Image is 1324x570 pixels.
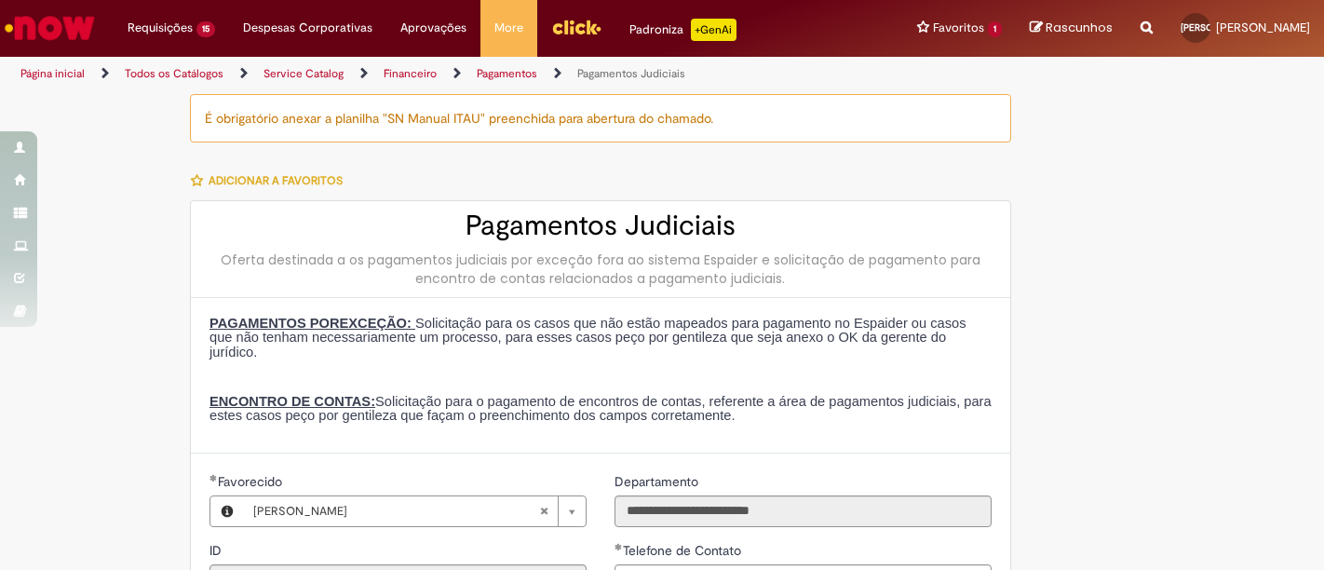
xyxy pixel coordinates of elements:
[209,251,992,288] div: Oferta destinada a os pagamentos judiciais por exceção fora ao sistema Espaider e solicitação de ...
[128,19,193,37] span: Requisições
[244,496,586,526] a: [PERSON_NAME]Limpar campo Favorecido
[407,316,412,331] strong: :
[691,19,736,41] p: +GenAi
[20,66,85,81] a: Página inicial
[210,496,244,526] button: Favorecido, Visualizar este registro Juliana Vidotti Orlovicin
[623,542,745,559] span: Telefone de Contato
[2,9,98,47] img: ServiceNow
[209,316,340,331] strong: PAGAMENTOS POR
[190,161,353,200] button: Adicionar a Favoritos
[933,19,984,37] span: Favoritos
[209,474,218,482] span: Obrigatório Preenchido
[1216,20,1310,35] span: [PERSON_NAME]
[190,94,1011,142] div: É obrigatório anexar a planilha "SN Manual ITAU" preenchida para abertura do chamado.
[243,19,372,37] span: Despesas Corporativas
[1181,21,1253,34] span: [PERSON_NAME]
[125,66,223,81] a: Todos os Catálogos
[209,316,966,360] span: Solicitação para os casos que não estão mapeados para pagamento no Espaider ou casos que não tenh...
[1030,20,1113,37] a: Rascunhos
[209,541,225,560] label: Somente leitura - ID
[209,394,375,409] u: ENCONTRO DE CONTAS:
[209,542,225,559] span: Somente leitura - ID
[400,19,466,37] span: Aprovações
[477,66,537,81] a: Pagamentos
[1046,19,1113,36] span: Rascunhos
[988,21,1002,37] span: 1
[263,66,344,81] a: Service Catalog
[577,66,685,81] a: Pagamentos Judiciais
[340,316,407,331] strong: EXCEÇÃO
[494,19,523,37] span: More
[551,13,601,41] img: click_logo_yellow_360x200.png
[629,19,736,41] div: Padroniza
[218,473,286,490] span: Necessários - Favorecido
[615,543,623,550] span: Obrigatório Preenchido
[196,21,215,37] span: 15
[14,57,869,91] ul: Trilhas de página
[253,496,539,526] span: [PERSON_NAME]
[209,210,992,241] h2: Pagamentos Judiciais
[530,496,558,526] abbr: Limpar campo Favorecido
[209,395,992,424] p: Solicitação para o pagamento de encontros de contas, referente a área de pagamentos judiciais, pa...
[384,66,437,81] a: Financeiro
[615,472,702,491] label: Somente leitura - Departamento
[209,173,343,188] span: Adicionar a Favoritos
[615,473,702,490] span: Somente leitura - Departamento
[615,495,992,527] input: Departamento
